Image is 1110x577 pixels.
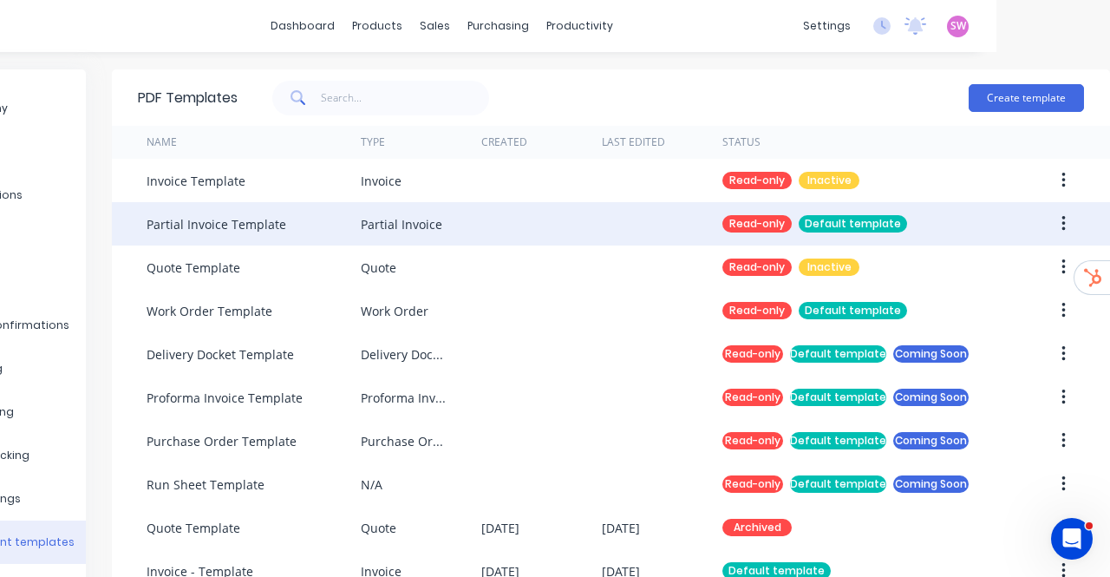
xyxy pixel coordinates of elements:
[147,259,240,277] div: Quote Template
[538,13,622,39] div: productivity
[799,259,859,276] div: Inactive
[950,18,966,34] span: SW
[969,84,1084,112] button: Create template
[411,13,459,39] div: sales
[147,345,294,364] div: Delivery Docket Template
[722,345,783,363] div: Read-only
[481,519,519,537] div: [DATE]
[790,389,886,406] div: Default template
[722,475,783,493] div: Read-only
[799,215,907,233] div: Default template
[147,389,303,407] div: Proforma Invoice Template
[893,475,969,493] div: Coming Soon
[790,475,886,493] div: Default template
[722,134,761,150] div: Status
[361,345,447,364] div: Delivery Docket
[722,215,792,233] div: Read-only
[361,259,396,277] div: Quote
[722,172,792,189] div: Read-only
[138,88,238,108] div: PDF Templates
[361,389,447,407] div: Proforma Invoice
[361,519,396,537] div: Quote
[794,13,859,39] div: settings
[459,13,538,39] div: purchasing
[147,432,297,450] div: Purchase Order Template
[481,134,527,150] div: Created
[722,519,792,536] div: Archived
[361,215,442,233] div: Partial Invoice
[722,389,783,406] div: Read-only
[361,475,382,494] div: N/A
[893,432,969,449] div: Coming Soon
[790,432,886,449] div: Default template
[147,519,240,537] div: Quote Template
[361,302,428,320] div: Work Order
[722,432,783,449] div: Read-only
[262,13,343,39] a: dashboard
[602,519,640,537] div: [DATE]
[361,172,402,190] div: Invoice
[147,134,177,150] div: Name
[147,302,272,320] div: Work Order Template
[893,345,969,363] div: Coming Soon
[1051,518,1093,560] iframe: Intercom live chat
[790,345,886,363] div: Default template
[321,81,490,115] input: Search...
[147,172,245,190] div: Invoice Template
[602,134,665,150] div: Last Edited
[799,302,907,319] div: Default template
[147,215,286,233] div: Partial Invoice Template
[361,432,447,450] div: Purchase Order
[893,389,969,406] div: Coming Soon
[361,134,385,150] div: Type
[722,259,792,276] div: Read-only
[343,13,411,39] div: products
[799,172,859,189] div: Inactive
[147,475,264,494] div: Run Sheet Template
[722,302,792,319] div: Read-only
